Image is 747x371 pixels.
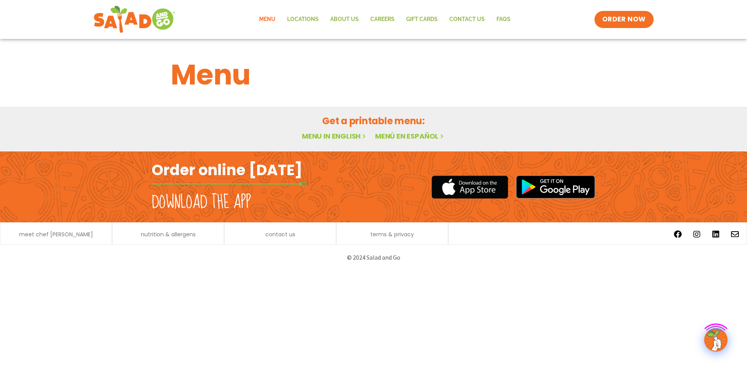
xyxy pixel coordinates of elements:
span: ORDER NOW [602,15,646,24]
a: GIFT CARDS [400,11,444,28]
nav: Menu [253,11,516,28]
img: new-SAG-logo-768×292 [93,4,175,35]
img: fork [152,182,307,186]
a: About Us [324,11,365,28]
p: © 2024 Salad and Go [156,252,591,263]
a: nutrition & allergens [141,232,196,237]
a: Menú en español [375,131,445,141]
h2: Get a printable menu: [171,114,576,128]
h2: Order online [DATE] [152,160,302,179]
a: Locations [281,11,324,28]
a: ORDER NOW [594,11,654,28]
h1: Menu [171,54,576,96]
a: Menu [253,11,281,28]
a: FAQs [491,11,516,28]
img: google_play [516,175,595,199]
a: contact us [265,232,295,237]
a: Contact Us [444,11,491,28]
a: Careers [365,11,400,28]
a: meet chef [PERSON_NAME] [19,232,93,237]
h2: Download the app [152,192,251,213]
a: Menu in English [302,131,367,141]
a: terms & privacy [370,232,414,237]
img: appstore [431,174,508,200]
